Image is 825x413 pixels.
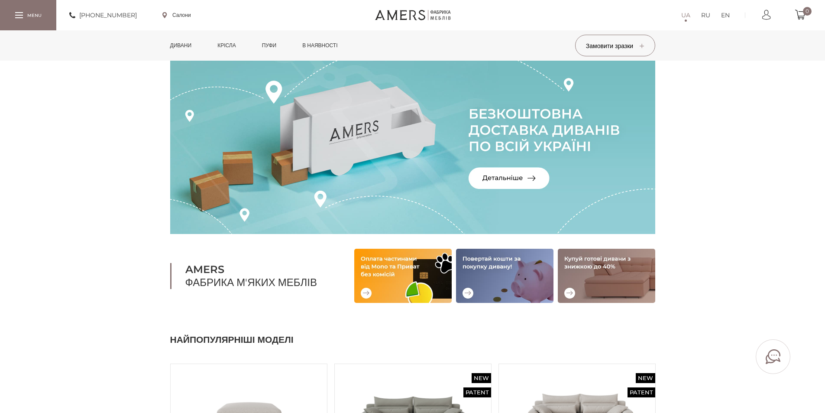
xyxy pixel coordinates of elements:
[721,10,730,20] a: EN
[803,7,812,16] span: 0
[185,263,333,276] b: AMERS
[586,42,644,50] span: Замовити зразки
[701,10,710,20] a: RU
[170,263,333,289] h1: Фабрика м'яких меблів
[256,30,283,61] a: Пуфи
[354,249,452,303] img: Оплата частинами від Mono та Приват без комісій
[296,30,344,61] a: в наявності
[628,387,655,397] span: Patent
[162,11,191,19] a: Салони
[211,30,242,61] a: Крісла
[472,373,491,383] span: New
[558,249,655,303] img: Купуй готові дивани зі знижкою до 40%
[681,10,690,20] a: UA
[170,333,655,346] h2: Найпопулярніші моделі
[575,35,655,56] button: Замовити зразки
[456,249,553,303] img: Повертай кошти за покупку дивану
[69,10,137,20] a: [PHONE_NUMBER]
[164,30,198,61] a: Дивани
[463,387,491,397] span: Patent
[636,373,655,383] span: New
